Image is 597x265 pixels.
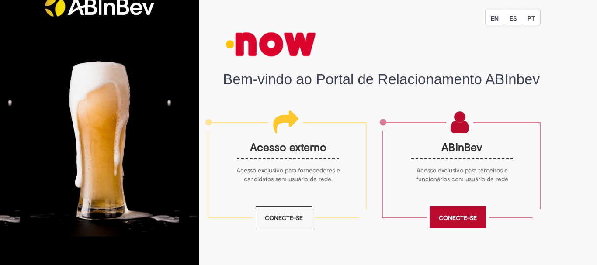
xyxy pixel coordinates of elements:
font: Acesso exclusivo para terceiros e funcionários com usuário de rede [416,166,508,183]
font: ES [510,14,517,22]
font: PT [528,14,535,22]
button: EN [485,10,504,25]
font: Conecte-se [439,214,477,222]
font: Acesso exclusivo para fornecedores e candidatos sem usuário de rede. [236,166,340,183]
font: Conecte-se [265,214,303,222]
font: Bem-vindo ao Portal de Relacionamento ABInbev [223,71,540,87]
button: PT [522,10,541,25]
img: logo_now_small.png [223,25,319,63]
button: ES [504,10,522,25]
font: EN [491,14,499,22]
